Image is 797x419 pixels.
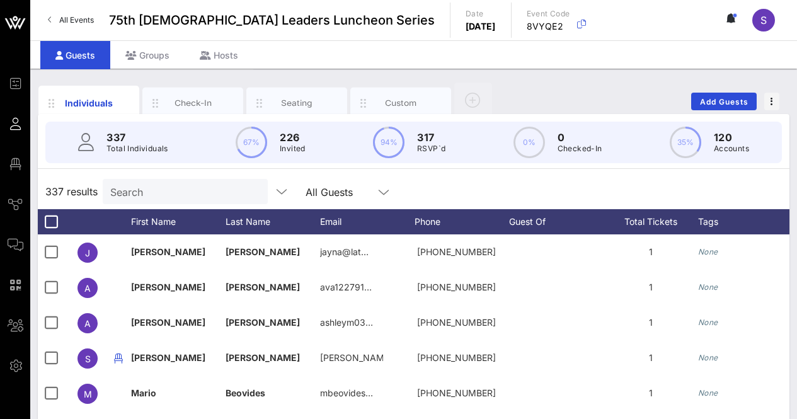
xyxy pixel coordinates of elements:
[691,93,757,110] button: Add Guests
[226,209,320,234] div: Last Name
[320,234,369,270] p: jayna@lat…
[466,8,496,20] p: Date
[106,130,168,145] p: 337
[417,387,496,398] span: +17863519976
[165,97,221,109] div: Check-In
[466,20,496,33] p: [DATE]
[527,8,570,20] p: Event Code
[509,209,604,234] div: Guest Of
[131,352,205,363] span: [PERSON_NAME]
[280,130,306,145] p: 226
[320,376,373,411] p: mbeovides…
[226,387,265,398] span: Beovides
[226,282,300,292] span: [PERSON_NAME]
[527,20,570,33] p: 8VYQE2
[298,179,399,204] div: All Guests
[604,340,698,376] div: 1
[85,248,90,258] span: J
[417,142,445,155] p: RSVP`d
[604,376,698,411] div: 1
[131,387,156,398] span: Mario
[604,305,698,340] div: 1
[417,130,445,145] p: 317
[415,209,509,234] div: Phone
[320,209,415,234] div: Email
[84,389,92,399] span: M
[84,283,91,294] span: A
[226,317,300,328] span: [PERSON_NAME]
[604,209,698,234] div: Total Tickets
[320,270,372,305] p: ava122791…
[714,142,749,155] p: Accounts
[306,187,353,198] div: All Guests
[558,130,602,145] p: 0
[558,142,602,155] p: Checked-In
[280,142,306,155] p: Invited
[109,11,435,30] span: 75th [DEMOGRAPHIC_DATA] Leaders Luncheon Series
[373,97,429,109] div: Custom
[760,14,767,26] span: S
[131,317,205,328] span: [PERSON_NAME]
[604,270,698,305] div: 1
[698,388,718,398] i: None
[320,340,383,376] p: [PERSON_NAME]…
[698,353,718,362] i: None
[226,352,300,363] span: [PERSON_NAME]
[714,130,749,145] p: 120
[85,353,91,364] span: S
[698,282,718,292] i: None
[417,282,496,292] span: +15127792652
[110,41,185,69] div: Groups
[417,352,496,363] span: +15129684884
[699,97,749,106] span: Add Guests
[84,318,91,329] span: A
[417,246,496,257] span: +13104367738
[417,317,496,328] span: +19158005079
[40,10,101,30] a: All Events
[61,96,117,110] div: Individuals
[45,184,98,199] span: 337 results
[752,9,775,32] div: S
[131,282,205,292] span: [PERSON_NAME]
[698,318,718,327] i: None
[269,97,325,109] div: Seating
[226,246,300,257] span: [PERSON_NAME]
[604,234,698,270] div: 1
[185,41,253,69] div: Hosts
[131,246,205,257] span: [PERSON_NAME]
[106,142,168,155] p: Total Individuals
[59,15,94,25] span: All Events
[698,247,718,256] i: None
[320,305,373,340] p: ashleym03…
[40,41,110,69] div: Guests
[131,209,226,234] div: First Name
